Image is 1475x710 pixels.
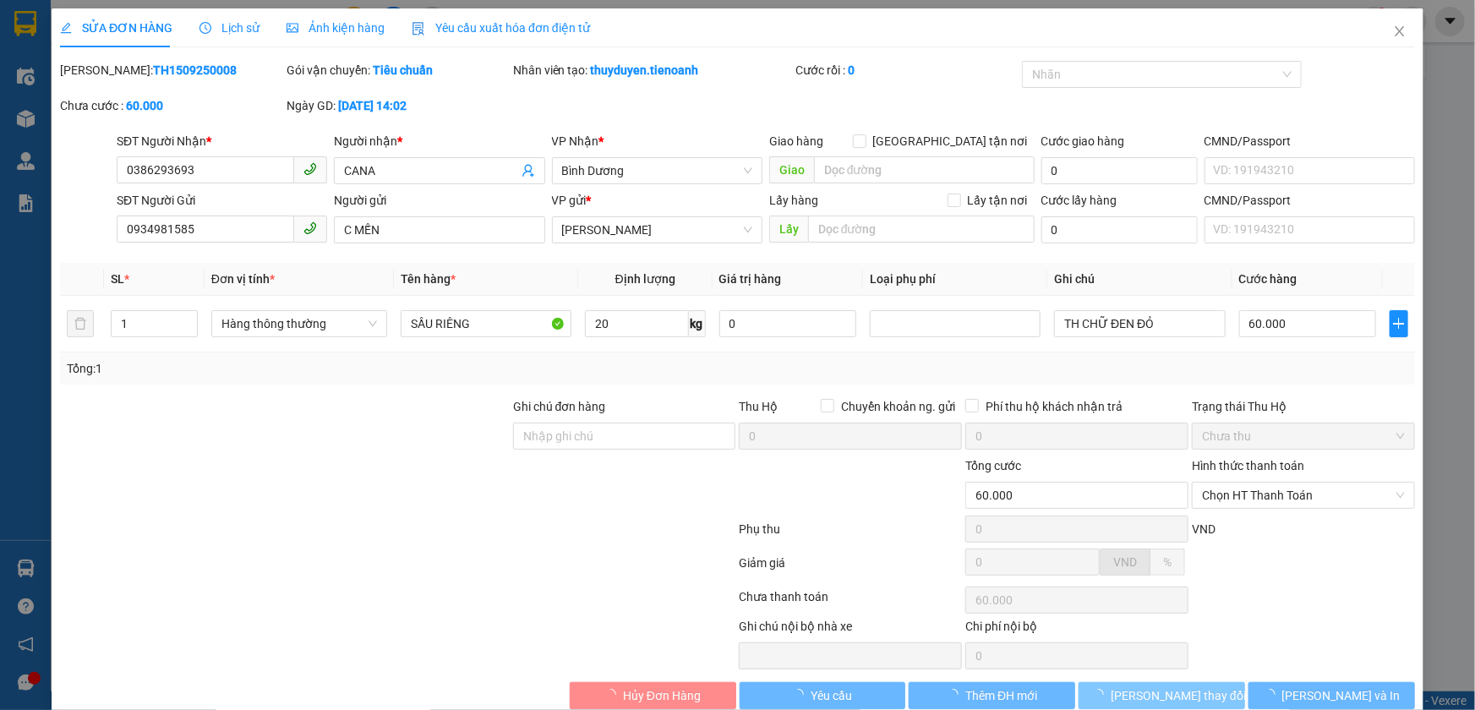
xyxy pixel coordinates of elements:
span: Hủy Đơn Hàng [623,686,701,705]
span: Thêm ĐH mới [965,686,1037,705]
span: Thu Hộ [739,400,778,413]
label: Cước giao hàng [1041,134,1125,148]
div: Chưa cước : [60,96,283,115]
div: Người nhận [334,132,544,150]
div: [PERSON_NAME]: [60,61,283,79]
span: VP Nhận [552,134,599,148]
span: Giao [769,156,814,183]
span: [PERSON_NAME] [92,28,221,46]
span: Lấy tận nơi [961,191,1035,210]
span: loading [947,689,965,701]
span: plus [1390,317,1407,330]
button: plus [1390,310,1408,337]
span: phone [303,221,317,235]
img: icon [412,22,425,35]
span: loading [1264,689,1282,701]
th: Ghi chú [1047,263,1232,296]
span: Gửi: [92,9,221,46]
div: Phụ thu [738,520,964,549]
button: [PERSON_NAME] thay đổi [1079,682,1245,709]
span: Lấy [769,216,808,243]
span: Cư Kuin [562,217,752,243]
span: C MẾN - 0934981585 [92,50,222,64]
span: picture [287,22,298,34]
span: Đơn vị tính [211,272,275,286]
b: TH1509250008 [153,63,237,77]
div: Người gửi [334,191,544,210]
span: TH1509250008 - [92,68,218,112]
div: Chi phí nội bộ [965,617,1188,642]
span: SL [111,272,124,286]
span: loading [792,689,811,701]
span: loading [1092,689,1111,701]
span: Ảnh kiện hàng [287,21,385,35]
span: phone [303,162,317,176]
div: Ngày GD: [287,96,510,115]
div: Trạng thái Thu Hộ [1192,397,1415,416]
div: CMND/Passport [1205,132,1415,150]
span: Chưa thu [1202,423,1405,449]
div: Nhân viên tạo: [513,61,793,79]
span: [PERSON_NAME] và In [1282,686,1401,705]
div: Cước rồi : [795,61,1019,79]
button: Yêu cầu [740,682,906,709]
span: kg [689,310,706,337]
b: 0 [848,63,855,77]
input: VD: Bàn, Ghế [401,310,571,337]
span: Chuyển khoản ng. gửi [834,397,962,416]
span: 14:02:04 [DATE] [107,98,206,112]
span: close [1393,25,1407,38]
b: thuyduyen.tienoanh [591,63,699,77]
span: loading [604,689,623,701]
span: Giá trị hàng [719,272,782,286]
div: VP gửi [552,191,762,210]
span: clock-circle [199,22,211,34]
span: edit [60,22,72,34]
span: [GEOGRAPHIC_DATA] tận nơi [866,132,1035,150]
input: Cước giao hàng [1041,157,1198,184]
span: user-add [522,164,535,177]
span: Tổng cước [965,459,1021,472]
span: Hàng thông thường [221,311,377,336]
strong: Nhận: [31,123,238,215]
label: Ghi chú đơn hàng [513,400,606,413]
span: Chọn HT Thanh Toán [1202,483,1405,508]
button: Close [1376,8,1423,56]
div: SĐT Người Nhận [117,132,327,150]
input: Cước lấy hàng [1041,216,1198,243]
span: Giao hàng [769,134,823,148]
span: SỬA ĐƠN HÀNG [60,21,172,35]
div: CMND/Passport [1205,191,1415,210]
button: Hủy Đơn Hàng [570,682,736,709]
span: Lịch sử [199,21,259,35]
span: % [1163,555,1172,569]
button: delete [67,310,94,337]
input: Ghi chú đơn hàng [513,423,736,450]
span: Cước hàng [1239,272,1297,286]
span: VND [1113,555,1137,569]
span: Phí thu hộ khách nhận trả [979,397,1129,416]
span: Bình Dương [562,158,752,183]
span: Yêu cầu [811,686,852,705]
span: Yêu cầu xuất hóa đơn điện tử [412,21,590,35]
span: [PERSON_NAME] thay đổi [1111,686,1246,705]
div: SĐT Người Gửi [117,191,327,210]
div: Tổng: 1 [67,359,570,378]
div: Giảm giá [738,554,964,583]
button: [PERSON_NAME] và In [1248,682,1415,709]
span: Lấy hàng [769,194,818,207]
span: thuyduyen.tienoanh - In: [92,83,218,112]
label: Hình thức thanh toán [1192,459,1304,472]
span: Tên hàng [401,272,456,286]
b: [DATE] 14:02 [338,99,407,112]
div: Ghi chú nội bộ nhà xe [739,617,962,642]
b: 60.000 [126,99,163,112]
input: Dọc đường [808,216,1035,243]
th: Loại phụ phí [863,263,1047,296]
span: VND [1192,522,1216,536]
b: Tiêu chuẩn [373,63,433,77]
div: Chưa thanh toán [738,587,964,617]
input: Dọc đường [814,156,1035,183]
span: Định lượng [615,272,675,286]
label: Cước lấy hàng [1041,194,1117,207]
